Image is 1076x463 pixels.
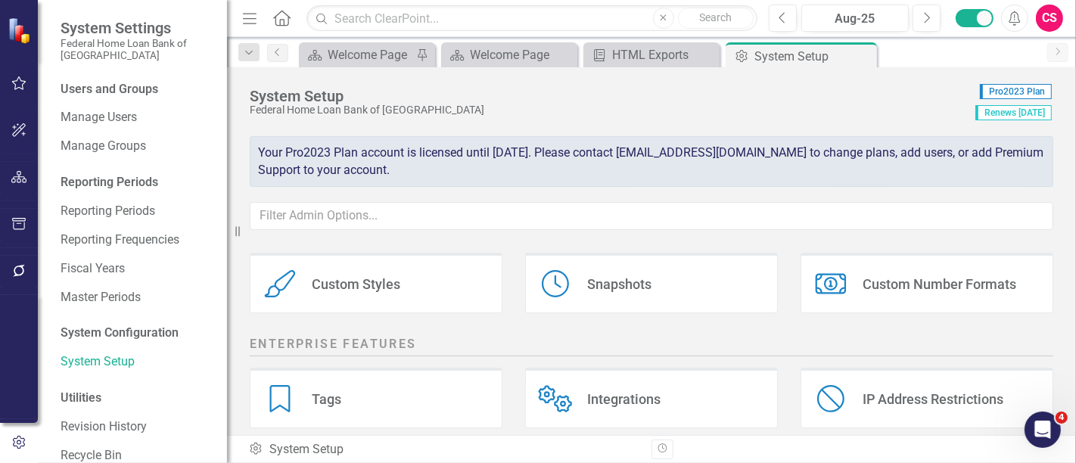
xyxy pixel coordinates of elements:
[980,84,1052,99] span: Pro2023 Plan
[61,418,212,436] a: Revision History
[699,11,732,23] span: Search
[328,45,412,64] div: Welcome Page
[61,260,212,278] a: Fiscal Years
[248,441,640,458] div: System Setup
[1036,5,1063,32] button: CS
[470,45,574,64] div: Welcome Page
[250,336,1053,356] h2: Enterprise Features
[250,136,1053,188] div: Your Pro2023 Plan account is licensed until [DATE]. Please contact [EMAIL_ADDRESS][DOMAIN_NAME] t...
[801,5,909,32] button: Aug-25
[863,390,1003,408] div: IP Address Restrictions
[612,45,716,64] div: HTML Exports
[61,174,212,191] div: Reporting Periods
[61,19,212,37] span: System Settings
[61,37,212,62] small: Federal Home Loan Bank of [GEOGRAPHIC_DATA]
[250,104,968,116] div: Federal Home Loan Bank of [GEOGRAPHIC_DATA]
[863,275,1016,293] div: Custom Number Formats
[61,231,212,249] a: Reporting Frequencies
[306,5,757,32] input: Search ClearPoint...
[678,8,754,29] button: Search
[312,390,341,408] div: Tags
[312,275,400,293] div: Custom Styles
[61,390,212,407] div: Utilities
[61,109,212,126] a: Manage Users
[61,325,212,342] div: System Configuration
[8,17,34,43] img: ClearPoint Strategy
[61,289,212,306] a: Master Periods
[587,275,652,293] div: Snapshots
[61,353,212,371] a: System Setup
[975,105,1052,120] span: Renews [DATE]
[587,45,716,64] a: HTML Exports
[754,47,873,66] div: System Setup
[1056,412,1068,424] span: 4
[445,45,574,64] a: Welcome Page
[61,81,212,98] div: Users and Groups
[250,202,1053,230] input: Filter Admin Options...
[1025,412,1061,448] iframe: Intercom live chat
[807,10,903,28] div: Aug-25
[587,390,661,408] div: Integrations
[61,203,212,220] a: Reporting Periods
[61,138,212,155] a: Manage Groups
[250,88,968,104] div: System Setup
[303,45,412,64] a: Welcome Page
